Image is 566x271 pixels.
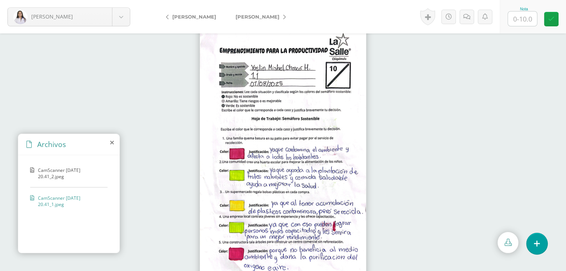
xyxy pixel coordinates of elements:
[38,167,104,180] span: CamScanner ⁨[DATE] 20.41⁩_2.jpeg
[13,10,28,24] img: 74fc6789997ac97ae81ff9b372868cfc.png
[508,12,537,26] input: 0-10.0
[38,195,104,208] span: CamScanner ⁨[DATE] 20.41⁩_1.jpeg
[8,8,130,26] a: [PERSON_NAME]
[160,8,226,26] a: [PERSON_NAME]
[31,13,73,20] span: [PERSON_NAME]
[37,139,66,149] span: Archivos
[110,140,114,146] i: close
[236,14,279,20] span: [PERSON_NAME]
[226,8,292,26] a: [PERSON_NAME]
[508,7,540,11] div: Nota
[172,14,216,20] span: [PERSON_NAME]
